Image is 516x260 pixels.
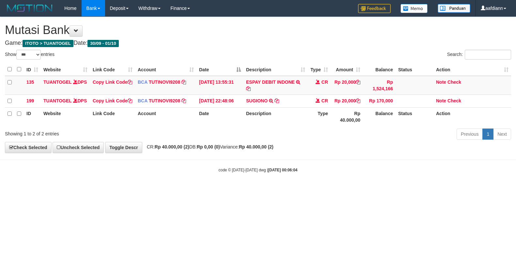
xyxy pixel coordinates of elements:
a: Toggle Descr [105,142,142,153]
th: Amount: activate to sort column ascending [331,63,363,76]
th: Account: activate to sort column ascending [135,63,196,76]
th: Type: activate to sort column ascending [308,63,331,76]
a: ESPAY DEBIT INDONE [246,79,295,85]
strong: Rp 0,00 (0) [197,144,220,149]
span: 135 [26,79,34,85]
a: Copy TUTINOVI9208 to clipboard [181,79,186,85]
img: panduan.png [438,4,470,13]
a: TUANTOGEL [43,98,72,103]
img: MOTION_logo.png [5,3,55,13]
select: Showentries [16,50,41,60]
span: BCA [138,98,148,103]
span: CR [321,79,328,85]
a: Copy Link Code [93,98,132,103]
a: Copy Rp 20,000 to clipboard [356,79,360,85]
td: [DATE] 13:55:31 [196,76,243,95]
h1: Mutasi Bank [5,24,511,37]
th: Type [308,107,331,126]
div: Showing 1 to 2 of 2 entries [5,128,210,137]
a: Uncheck Selected [53,142,104,153]
span: 30/09 - 01/10 [87,40,119,47]
strong: [DATE] 00:06:04 [268,168,297,172]
img: Button%20Memo.svg [400,4,428,13]
strong: Rp 40.000,00 (2) [239,144,274,149]
th: Website: activate to sort column ascending [41,63,90,76]
a: SUGIONO [246,98,268,103]
a: Copy Link Code [93,79,132,85]
strong: Rp 40.000,00 (2) [155,144,189,149]
span: CR: DB: Variance: [144,144,274,149]
a: Copy Rp 20,000 to clipboard [356,98,360,103]
h4: Game: Date: [5,40,511,46]
th: Date: activate to sort column descending [196,63,243,76]
a: Copy TUTINOVI9208 to clipboard [181,98,186,103]
a: TUANTOGEL [43,79,72,85]
a: Check Selected [5,142,52,153]
th: Link Code: activate to sort column ascending [90,63,135,76]
a: Check [447,98,461,103]
td: Rp 170,000 [363,95,396,107]
span: ITOTO > TUANTOGEL [23,40,73,47]
th: Action: activate to sort column ascending [433,63,511,76]
td: DPS [41,95,90,107]
th: ID: activate to sort column ascending [24,63,41,76]
th: ID [24,107,41,126]
td: Rp 20,000 [331,76,363,95]
a: Copy SUGIONO to clipboard [274,98,279,103]
a: Note [436,79,446,85]
small: code © [DATE]-[DATE] dwg | [219,168,298,172]
th: Link Code [90,107,135,126]
label: Show entries [5,50,55,60]
th: Description [243,107,308,126]
th: Website [41,107,90,126]
td: [DATE] 22:48:06 [196,95,243,107]
a: 1 [482,129,493,140]
th: Date [196,107,243,126]
td: Rp 20,000 [331,95,363,107]
a: TUTINOVI9208 [149,98,180,103]
span: 199 [26,98,34,103]
a: Note [436,98,446,103]
th: Description: activate to sort column ascending [243,63,308,76]
th: Account [135,107,196,126]
span: BCA [138,79,148,85]
th: Action [433,107,511,126]
span: CR [321,98,328,103]
a: Next [493,129,511,140]
a: Copy ESPAY DEBIT INDONE to clipboard [246,86,251,91]
th: Balance [363,107,396,126]
a: TUTINOVI9208 [149,79,180,85]
td: Rp 1,524,166 [363,76,396,95]
input: Search: [465,50,511,60]
label: Search: [447,50,511,60]
th: Status [396,107,433,126]
a: Previous [457,129,483,140]
th: Status [396,63,433,76]
th: Balance [363,63,396,76]
a: Check [447,79,461,85]
img: Feedback.jpg [358,4,391,13]
td: DPS [41,76,90,95]
th: Rp 40.000,00 [331,107,363,126]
